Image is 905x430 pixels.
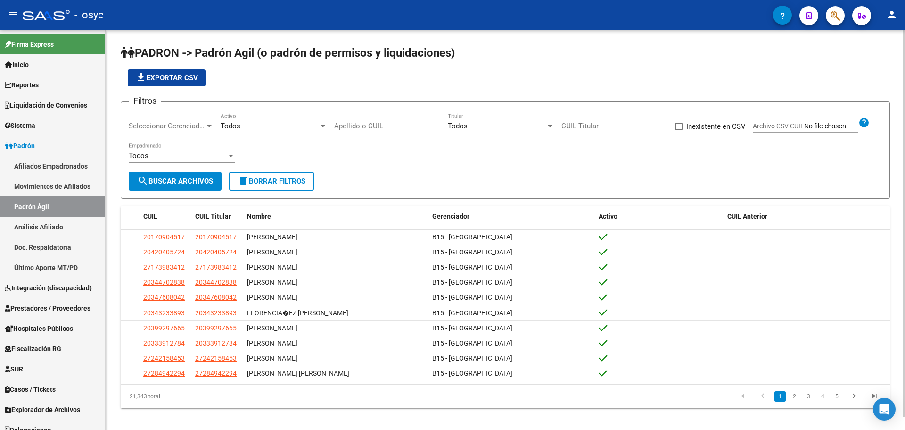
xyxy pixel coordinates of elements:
li: page 4 [815,388,830,405]
span: Activo [599,212,617,220]
mat-icon: help [858,117,870,128]
li: page 3 [801,388,815,405]
mat-icon: delete [238,175,249,186]
span: 20344702838 [143,278,185,286]
span: 20399297665 [195,324,237,332]
span: Inicio [5,59,29,70]
span: [PERSON_NAME] [247,263,297,271]
span: 20347608042 [143,294,185,301]
a: go to next page [845,391,863,402]
span: Hospitales Públicos [5,323,73,334]
button: Exportar CSV [128,69,206,86]
span: Todos [448,122,468,130]
span: Reportes [5,80,39,90]
datatable-header-cell: CUIL [140,206,191,227]
span: [PERSON_NAME] [247,324,297,332]
a: go to previous page [754,391,772,402]
a: 4 [817,391,828,402]
a: go to last page [866,391,884,402]
span: B15 - [GEOGRAPHIC_DATA] [432,294,512,301]
mat-icon: search [137,175,148,186]
span: [PERSON_NAME] [PERSON_NAME] [247,370,349,377]
span: 20420405724 [195,248,237,256]
span: Prestadores / Proveedores [5,303,90,313]
datatable-header-cell: Nombre [243,206,428,227]
li: page 2 [787,388,801,405]
span: 27242158453 [143,354,185,362]
span: Todos [129,152,148,160]
span: 27242158453 [195,354,237,362]
span: 20343233893 [143,309,185,317]
a: 5 [831,391,842,402]
button: Buscar Archivos [129,172,222,191]
span: 20333912784 [143,339,185,347]
li: page 1 [773,388,787,405]
span: 20333912784 [195,339,237,347]
span: CUIL [143,212,157,220]
a: 3 [803,391,814,402]
span: Padrón [5,141,35,151]
span: [PERSON_NAME] [247,233,297,241]
a: 1 [774,391,786,402]
span: Gerenciador [432,212,469,220]
span: CUIL Titular [195,212,231,220]
span: B15 - [GEOGRAPHIC_DATA] [432,370,512,377]
span: [PERSON_NAME] [247,339,297,347]
span: B15 - [GEOGRAPHIC_DATA] [432,354,512,362]
span: CUIL Anterior [727,212,767,220]
datatable-header-cell: Gerenciador [428,206,595,227]
li: page 5 [830,388,844,405]
span: [PERSON_NAME] [247,294,297,301]
span: 20170904517 [195,233,237,241]
span: Borrar Filtros [238,177,305,185]
span: PADRON -> Padrón Agil (o padrón de permisos y liquidaciones) [121,46,455,59]
span: 20343233893 [195,309,237,317]
a: go to first page [733,391,751,402]
datatable-header-cell: CUIL Titular [191,206,243,227]
mat-icon: person [886,9,897,20]
span: Nombre [247,212,271,220]
div: 21,343 total [121,385,273,408]
span: Integración (discapacidad) [5,283,92,293]
span: SUR [5,364,23,374]
span: Inexistente en CSV [686,121,746,132]
span: Sistema [5,120,35,131]
button: Borrar Filtros [229,172,314,191]
span: 20170904517 [143,233,185,241]
span: 27173983412 [195,263,237,271]
datatable-header-cell: Activo [595,206,724,227]
span: Fiscalización RG [5,344,61,354]
span: B15 - [GEOGRAPHIC_DATA] [432,324,512,332]
span: 20344702838 [195,278,237,286]
span: B15 - [GEOGRAPHIC_DATA] [432,263,512,271]
span: B15 - [GEOGRAPHIC_DATA] [432,309,512,317]
span: B15 - [GEOGRAPHIC_DATA] [432,278,512,286]
span: [PERSON_NAME] [247,248,297,256]
span: Seleccionar Gerenciador [129,122,205,130]
span: - osyc [74,5,104,25]
span: B15 - [GEOGRAPHIC_DATA] [432,233,512,241]
a: 2 [789,391,800,402]
span: 27173983412 [143,263,185,271]
mat-icon: file_download [135,72,147,83]
span: Firma Express [5,39,54,50]
h3: Filtros [129,94,161,108]
datatable-header-cell: CUIL Anterior [724,206,890,227]
span: [PERSON_NAME] [247,354,297,362]
span: Buscar Archivos [137,177,213,185]
input: Archivo CSV CUIL [804,122,858,131]
span: FLORENCIA�EZ [PERSON_NAME] [247,309,348,317]
span: 27284942294 [143,370,185,377]
span: [PERSON_NAME] [247,278,297,286]
span: 20399297665 [143,324,185,332]
div: Open Intercom Messenger [873,398,896,421]
span: Exportar CSV [135,74,198,82]
span: B15 - [GEOGRAPHIC_DATA] [432,339,512,347]
span: 20420405724 [143,248,185,256]
span: 20347608042 [195,294,237,301]
mat-icon: menu [8,9,19,20]
span: Liquidación de Convenios [5,100,87,110]
span: Explorador de Archivos [5,405,80,415]
span: 27284942294 [195,370,237,377]
span: Casos / Tickets [5,384,56,395]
